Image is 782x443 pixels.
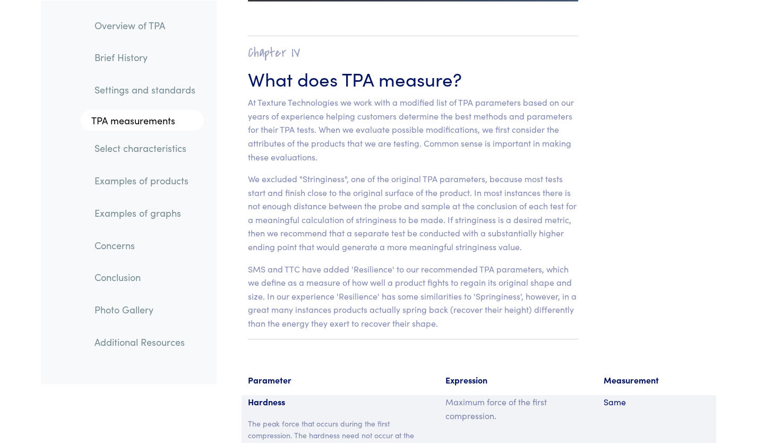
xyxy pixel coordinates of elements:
a: Conclusion [86,265,204,289]
a: Settings and standards [86,77,204,101]
a: Examples of graphs [86,200,204,225]
a: Examples of products [86,168,204,193]
a: Concerns [86,233,204,257]
p: Same [604,395,710,409]
h2: Chapter IV [248,45,579,61]
a: TPA measurements [81,109,204,131]
a: Overview of TPA [86,13,204,37]
p: SMS and TTC have added 'Resilience' to our recommended TPA parameters, which we define as a measu... [248,262,579,330]
p: Expression [445,373,591,387]
a: Additional Resources [86,329,204,354]
p: We excluded "Stringiness", one of the original TPA parameters, because most tests start and finis... [248,172,579,254]
a: Select characteristics [86,136,204,160]
p: Hardness [248,395,433,409]
a: Brief History [86,45,204,70]
p: Measurement [604,373,710,387]
a: Photo Gallery [86,297,204,321]
h3: What does TPA measure? [248,65,579,91]
p: Maximum force of the first compression. [445,395,591,422]
p: At Texture Technologies we work with a modified list of TPA parameters based on our years of expe... [248,96,579,164]
p: Parameter [248,373,433,387]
